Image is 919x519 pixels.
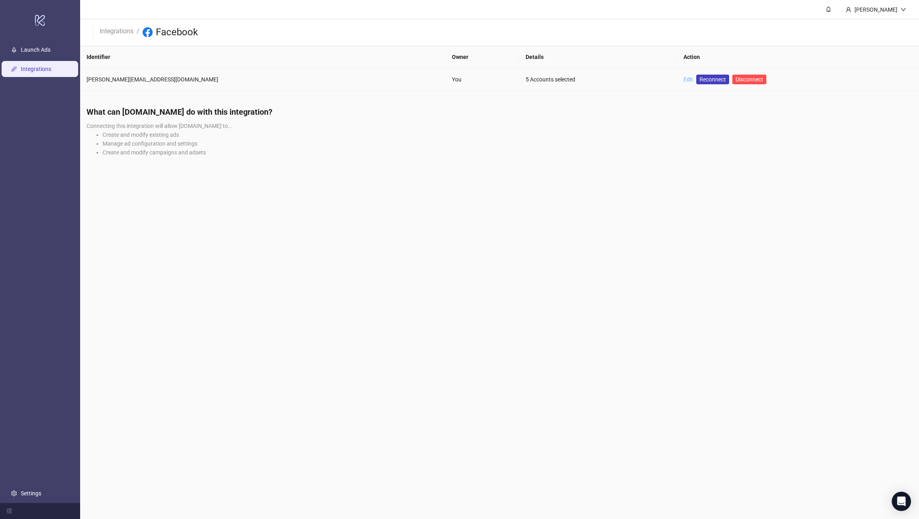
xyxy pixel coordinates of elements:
span: bell [826,6,831,12]
h3: Facebook [156,26,198,39]
div: 5 Accounts selected [526,75,671,84]
span: menu-fold [6,508,12,514]
div: You [452,75,513,84]
button: Disconnect [732,75,766,84]
li: Create and modify existing ads [103,130,913,139]
div: [PERSON_NAME] [851,5,901,14]
li: Manage ad configuration and settings [103,139,913,148]
span: down [901,7,906,12]
th: Owner [445,46,519,68]
a: Launch Ads [21,47,50,53]
span: Connecting this integration will allow [DOMAIN_NAME] to... [87,123,233,129]
a: Settings [21,490,41,497]
th: Action [677,46,919,68]
a: Edit [683,76,693,83]
th: Details [519,46,677,68]
span: Disconnect [736,76,763,83]
span: user [846,7,851,12]
li: / [137,26,139,39]
a: Integrations [21,66,51,72]
h4: What can [DOMAIN_NAME] do with this integration? [87,106,913,118]
div: [PERSON_NAME][EMAIL_ADDRESS][DOMAIN_NAME] [87,75,439,84]
a: Reconnect [696,75,729,84]
span: Reconnect [699,75,726,84]
a: Integrations [98,26,135,35]
div: Open Intercom Messenger [892,492,911,511]
li: Create and modify campaigns and adsets [103,148,913,157]
th: Identifier [80,46,445,68]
